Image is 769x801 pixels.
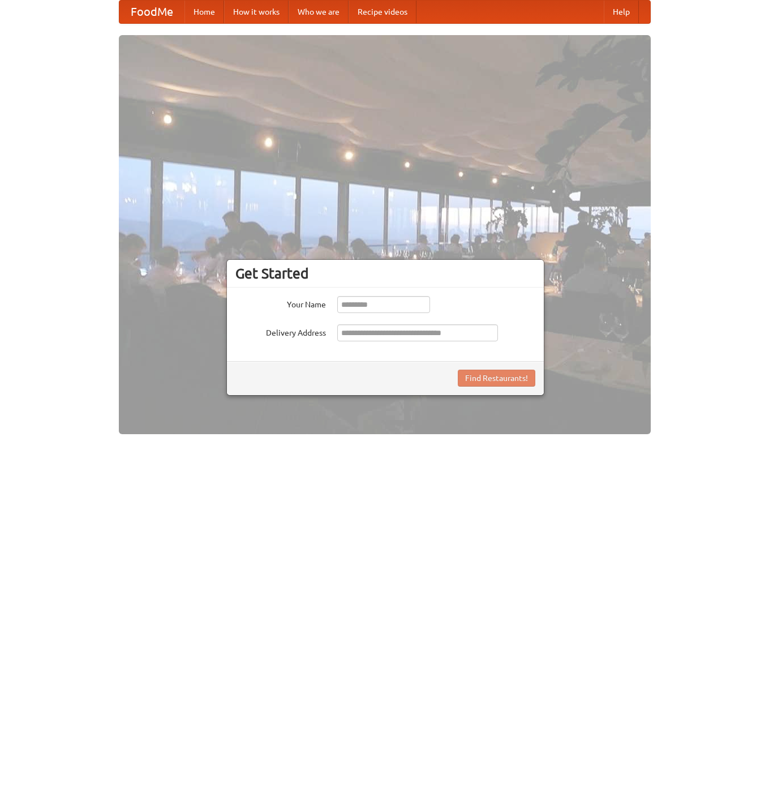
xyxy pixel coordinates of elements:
[224,1,289,23] a: How it works
[289,1,349,23] a: Who we are
[235,265,535,282] h3: Get Started
[235,296,326,310] label: Your Name
[349,1,416,23] a: Recipe videos
[119,1,184,23] a: FoodMe
[458,370,535,387] button: Find Restaurants!
[604,1,639,23] a: Help
[184,1,224,23] a: Home
[235,324,326,339] label: Delivery Address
